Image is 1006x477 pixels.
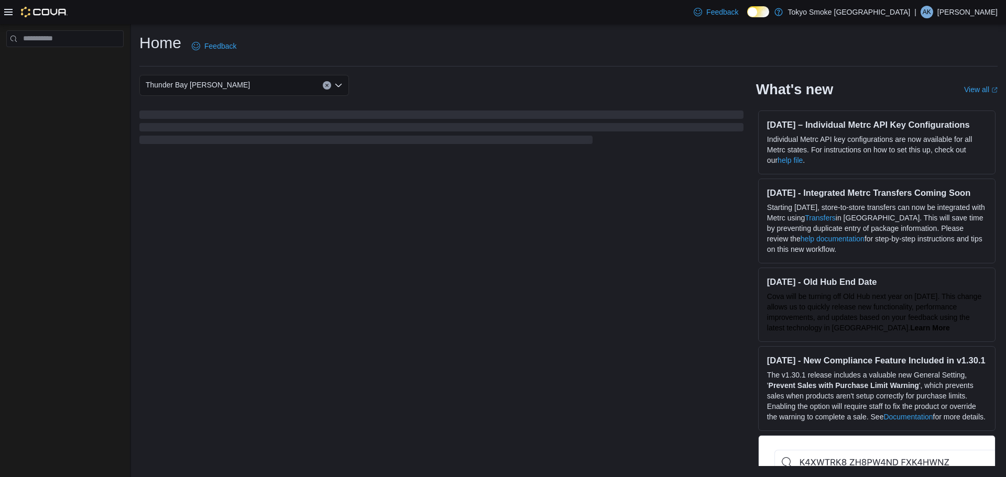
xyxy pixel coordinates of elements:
img: Cova [21,7,68,17]
div: Andi Kapush [921,6,933,18]
svg: External link [991,87,998,93]
a: help documentation [801,235,865,243]
h2: What's new [756,81,833,98]
span: AK [923,6,931,18]
strong: Prevent Sales with Purchase Limit Warning [769,381,919,390]
span: Loading [139,113,743,146]
p: Tokyo Smoke [GEOGRAPHIC_DATA] [788,6,911,18]
nav: Complex example [6,49,124,74]
input: Dark Mode [747,6,769,17]
span: Feedback [706,7,738,17]
span: Feedback [204,41,236,51]
h3: [DATE] - Integrated Metrc Transfers Coming Soon [767,187,987,198]
p: Starting [DATE], store-to-store transfers can now be integrated with Metrc using in [GEOGRAPHIC_D... [767,202,987,254]
a: Learn More [910,324,949,332]
h3: [DATE] - New Compliance Feature Included in v1.30.1 [767,355,987,365]
button: Open list of options [334,81,343,90]
p: | [914,6,916,18]
a: Transfers [805,214,836,222]
h3: [DATE] - Old Hub End Date [767,276,987,287]
span: Cova will be turning off Old Hub next year on [DATE]. This change allows us to quickly release ne... [767,292,981,332]
h1: Home [139,32,181,53]
a: View allExternal link [964,85,998,94]
p: The v1.30.1 release includes a valuable new General Setting, ' ', which prevents sales when produ... [767,370,987,422]
button: Clear input [323,81,331,90]
span: Thunder Bay [PERSON_NAME] [146,79,250,91]
a: Documentation [883,413,933,421]
a: Feedback [690,2,742,23]
p: Individual Metrc API key configurations are now available for all Metrc states. For instructions ... [767,134,987,165]
p: [PERSON_NAME] [937,6,998,18]
a: Feedback [188,36,240,57]
span: Dark Mode [747,17,748,18]
h3: [DATE] – Individual Metrc API Key Configurations [767,119,987,130]
a: help file [778,156,803,164]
